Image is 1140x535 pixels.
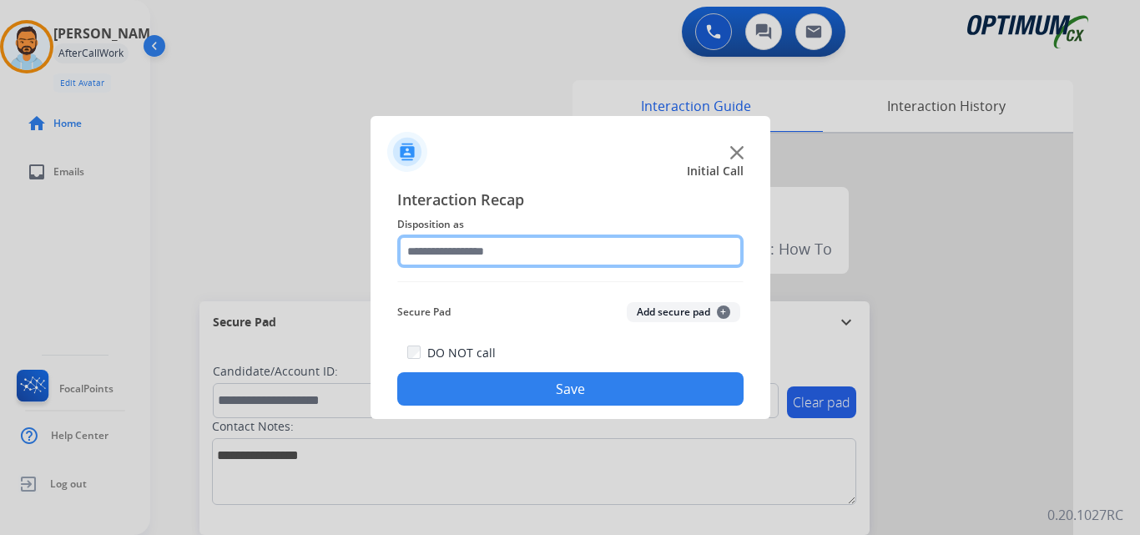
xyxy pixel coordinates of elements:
[397,281,744,282] img: contact-recap-line.svg
[387,132,427,172] img: contactIcon
[717,305,730,319] span: +
[687,163,744,179] span: Initial Call
[397,302,451,322] span: Secure Pad
[427,345,496,361] label: DO NOT call
[627,302,740,322] button: Add secure pad+
[397,215,744,235] span: Disposition as
[397,372,744,406] button: Save
[397,188,744,215] span: Interaction Recap
[1047,505,1123,525] p: 0.20.1027RC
